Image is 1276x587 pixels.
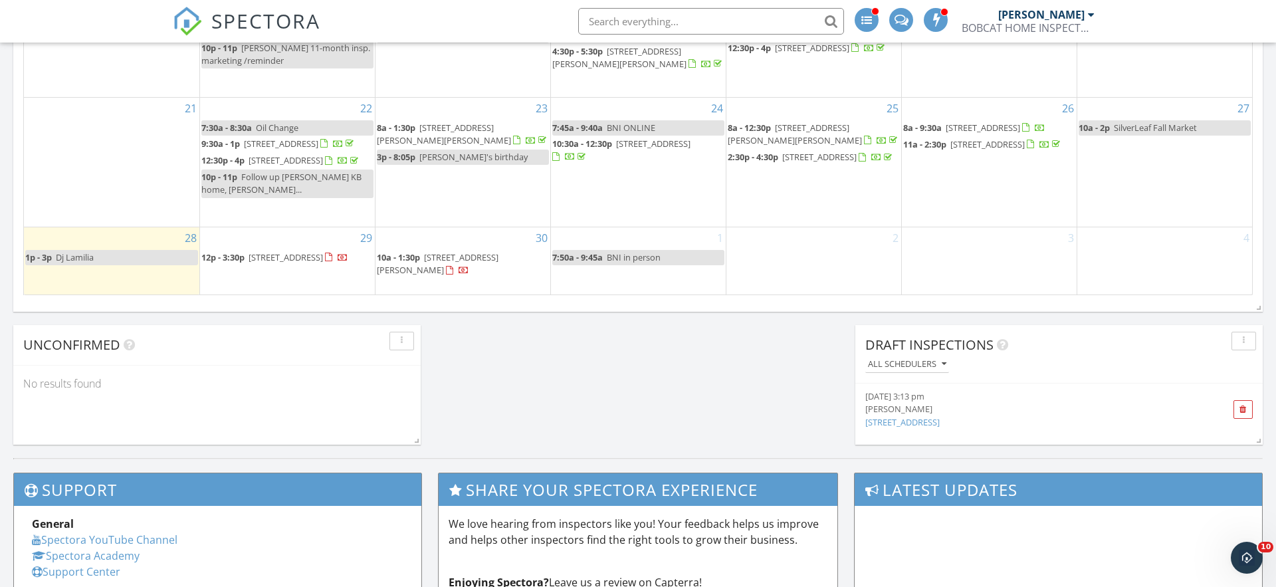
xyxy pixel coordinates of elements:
a: 10:30a - 12:30p [STREET_ADDRESS] [552,138,691,162]
span: [STREET_ADDRESS] [950,138,1025,150]
a: Go to September 24, 2025 [708,98,726,119]
a: 11a - 2:30p [STREET_ADDRESS] [903,138,1063,150]
span: 8a - 1:30p [377,122,415,134]
span: 12:30p - 4p [728,42,771,54]
td: Go to September 22, 2025 [199,97,375,227]
div: [DATE] 3:13 pm [865,390,1188,403]
td: Go to September 26, 2025 [901,97,1077,227]
a: Go to September 29, 2025 [358,227,375,249]
td: Go to September 21, 2025 [24,97,199,227]
a: 12p - 3:30p [STREET_ADDRESS] [201,250,373,266]
span: [STREET_ADDRESS][PERSON_NAME][PERSON_NAME] [377,122,511,146]
h3: Latest Updates [855,473,1262,506]
a: SPECTORA [173,18,320,46]
a: Go to October 4, 2025 [1241,227,1252,249]
td: Go to September 30, 2025 [375,227,550,294]
td: Go to September 27, 2025 [1077,97,1252,227]
span: 9:30a - 1p [201,138,240,150]
p: We love hearing from inspectors like you! Your feedback helps us improve and helps other inspecto... [449,516,828,548]
h3: Support [14,473,421,506]
a: Go to September 23, 2025 [533,98,550,119]
span: [STREET_ADDRESS] [782,151,857,163]
a: 12:30p - 4p [STREET_ADDRESS] [201,154,361,166]
span: 10p - 11p [201,171,237,183]
span: Draft Inspections [865,336,994,354]
a: Go to September 27, 2025 [1235,98,1252,119]
a: Go to September 21, 2025 [182,98,199,119]
a: 10:30a - 12:30p [STREET_ADDRESS] [552,136,724,165]
span: Follow up [PERSON_NAME] KB home, [PERSON_NAME]... [201,171,362,195]
a: 2:30p - 4:30p [STREET_ADDRESS] [728,151,895,163]
td: Go to September 28, 2025 [24,227,199,294]
span: [STREET_ADDRESS][PERSON_NAME][PERSON_NAME] [552,45,687,70]
td: Go to September 23, 2025 [375,97,550,227]
strong: General [32,517,74,531]
td: Go to October 4, 2025 [1077,227,1252,294]
span: 2:30p - 4:30p [728,151,778,163]
a: 2:30p - 4:30p [STREET_ADDRESS] [728,150,900,166]
iframe: Intercom live chat [1231,542,1263,574]
span: 8a - 9:30a [903,122,942,134]
a: Support Center [32,564,120,579]
span: [STREET_ADDRESS] [775,42,849,54]
span: 12p - 3:30p [201,251,245,263]
span: 10p - 11p [201,42,237,54]
a: [STREET_ADDRESS] [865,416,940,428]
button: All schedulers [865,356,949,374]
span: [STREET_ADDRESS][PERSON_NAME][PERSON_NAME] [728,122,862,146]
a: 12:30p - 4p [STREET_ADDRESS] [201,153,373,169]
a: 9:30a - 1p [STREET_ADDRESS] [201,138,356,150]
img: The Best Home Inspection Software - Spectora [173,7,202,36]
span: Dj Lamilia [56,251,94,263]
span: BNI in person [607,251,661,263]
a: Go to September 25, 2025 [884,98,901,119]
a: 12:30p - 4p [STREET_ADDRESS] [728,42,887,54]
span: 4:30p - 5:30p [552,45,603,57]
td: Go to September 24, 2025 [550,97,726,227]
div: All schedulers [868,360,946,369]
span: SilverLeaf Fall Market [1114,122,1197,134]
a: 11a - 2:30p [STREET_ADDRESS] [903,137,1075,153]
a: 8a - 12:30p [STREET_ADDRESS][PERSON_NAME][PERSON_NAME] [728,120,900,149]
a: Spectora Academy [32,548,140,563]
div: BOBCAT HOME INSPECTOR [962,21,1095,35]
a: 9:30a - 1p [STREET_ADDRESS] [201,136,373,152]
a: Go to October 2, 2025 [890,227,901,249]
span: 10 [1258,542,1273,552]
h3: Share Your Spectora Experience [439,473,838,506]
div: No results found [13,366,421,402]
a: 10a - 1:30p [STREET_ADDRESS][PERSON_NAME] [377,250,549,279]
span: 11a - 2:30p [903,138,946,150]
span: 7:30a - 8:30a [201,122,252,134]
a: 4:30p - 5:30p [STREET_ADDRESS][PERSON_NAME][PERSON_NAME] [552,44,724,72]
td: Go to October 3, 2025 [901,227,1077,294]
a: Go to September 26, 2025 [1059,98,1077,119]
a: 8a - 9:30a [STREET_ADDRESS] [903,122,1045,134]
span: 7:45a - 9:40a [552,122,603,134]
span: Unconfirmed [23,336,120,354]
span: BNI ONLINE [607,122,655,134]
a: 10a - 1:30p [STREET_ADDRESS][PERSON_NAME] [377,251,498,276]
input: Search everything... [578,8,844,35]
span: [STREET_ADDRESS] [616,138,691,150]
span: Oil Change [256,122,298,134]
span: [PERSON_NAME] 11-month insp. marketing /reminder [201,42,370,66]
span: 1p - 3p [25,251,52,263]
a: 8a - 9:30a [STREET_ADDRESS] [903,120,1075,136]
span: 8a - 12:30p [728,122,771,134]
span: SPECTORA [211,7,320,35]
span: [STREET_ADDRESS] [244,138,318,150]
a: 4:30p - 5:30p [STREET_ADDRESS][PERSON_NAME][PERSON_NAME] [552,45,724,70]
a: 12:30p - 4p [STREET_ADDRESS] [728,41,900,57]
span: 10a - 2p [1079,122,1110,134]
span: [STREET_ADDRESS] [946,122,1020,134]
a: Go to September 28, 2025 [182,227,199,249]
td: Go to October 1, 2025 [550,227,726,294]
a: Go to September 30, 2025 [533,227,550,249]
a: Go to October 3, 2025 [1065,227,1077,249]
td: Go to September 29, 2025 [199,227,375,294]
span: [STREET_ADDRESS][PERSON_NAME] [377,251,498,276]
span: 12:30p - 4p [201,154,245,166]
span: [STREET_ADDRESS] [249,154,323,166]
span: [STREET_ADDRESS] [249,251,323,263]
